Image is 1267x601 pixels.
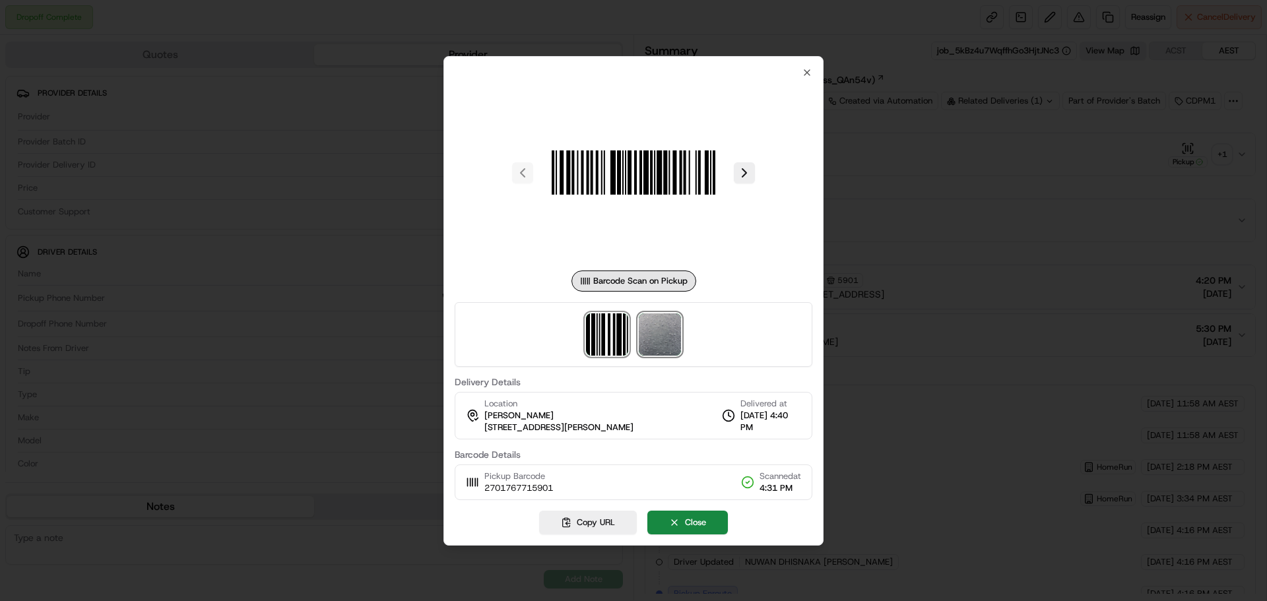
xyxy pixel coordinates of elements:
span: [DATE] 4:40 PM [740,410,801,433]
button: Copy URL [539,511,637,534]
img: barcode_scan_on_pickup image [586,313,628,356]
span: Location [484,398,517,410]
div: Barcode Scan on Pickup [571,270,696,292]
label: Delivery Details [455,377,812,387]
span: Scanned at [760,470,801,482]
img: barcode_scan_on_pickup image [538,78,729,268]
button: Close [647,511,728,534]
label: Barcode Details [455,450,812,459]
span: 2701767715901 [484,482,553,494]
img: photo_proof_of_delivery image [639,313,681,356]
span: Delivered at [740,398,801,410]
span: 4:31 PM [760,482,801,494]
span: Pickup Barcode [484,470,553,482]
span: [STREET_ADDRESS][PERSON_NAME] [484,422,633,433]
span: [PERSON_NAME] [484,410,554,422]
